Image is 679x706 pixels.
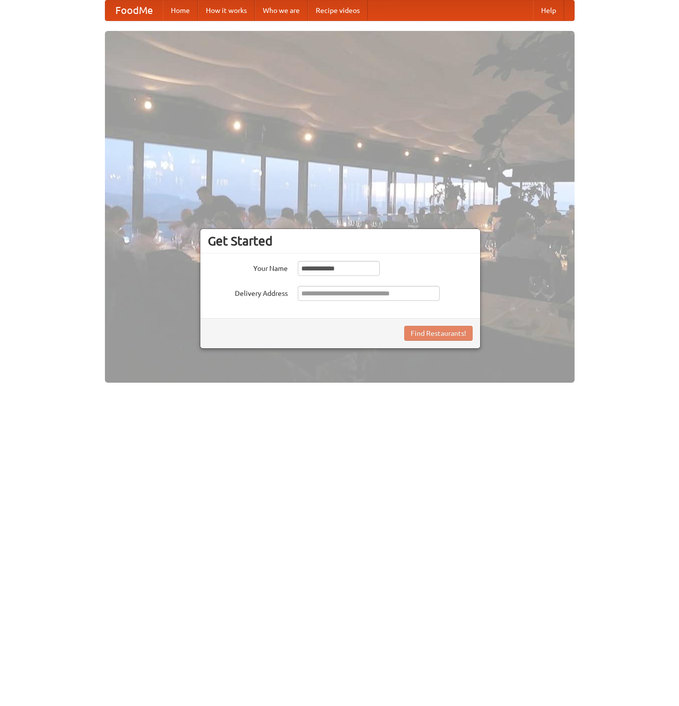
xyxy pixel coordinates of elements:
[208,261,288,273] label: Your Name
[198,0,255,20] a: How it works
[255,0,308,20] a: Who we are
[163,0,198,20] a: Home
[533,0,564,20] a: Help
[404,326,473,341] button: Find Restaurants!
[105,0,163,20] a: FoodMe
[208,286,288,298] label: Delivery Address
[308,0,368,20] a: Recipe videos
[208,234,473,248] h3: Get Started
